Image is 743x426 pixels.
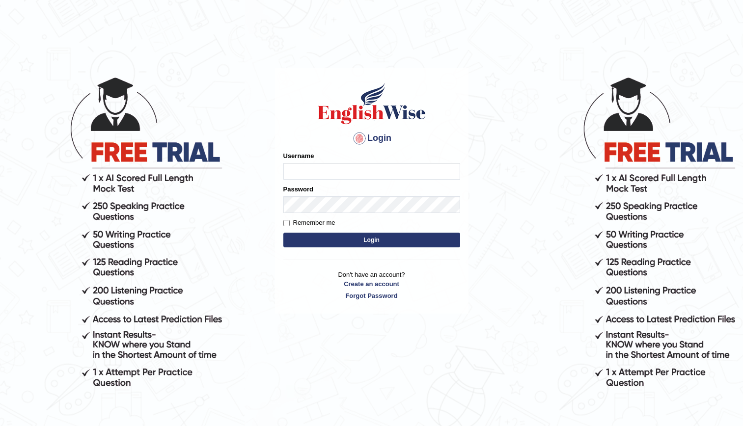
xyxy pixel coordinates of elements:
[316,81,428,126] img: Logo of English Wise sign in for intelligent practice with AI
[283,220,290,226] input: Remember me
[283,218,335,228] label: Remember me
[283,270,460,300] p: Don't have an account?
[283,233,460,247] button: Login
[283,185,313,194] label: Password
[283,131,460,146] h4: Login
[283,279,460,289] a: Create an account
[283,151,314,160] label: Username
[283,291,460,300] a: Forgot Password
